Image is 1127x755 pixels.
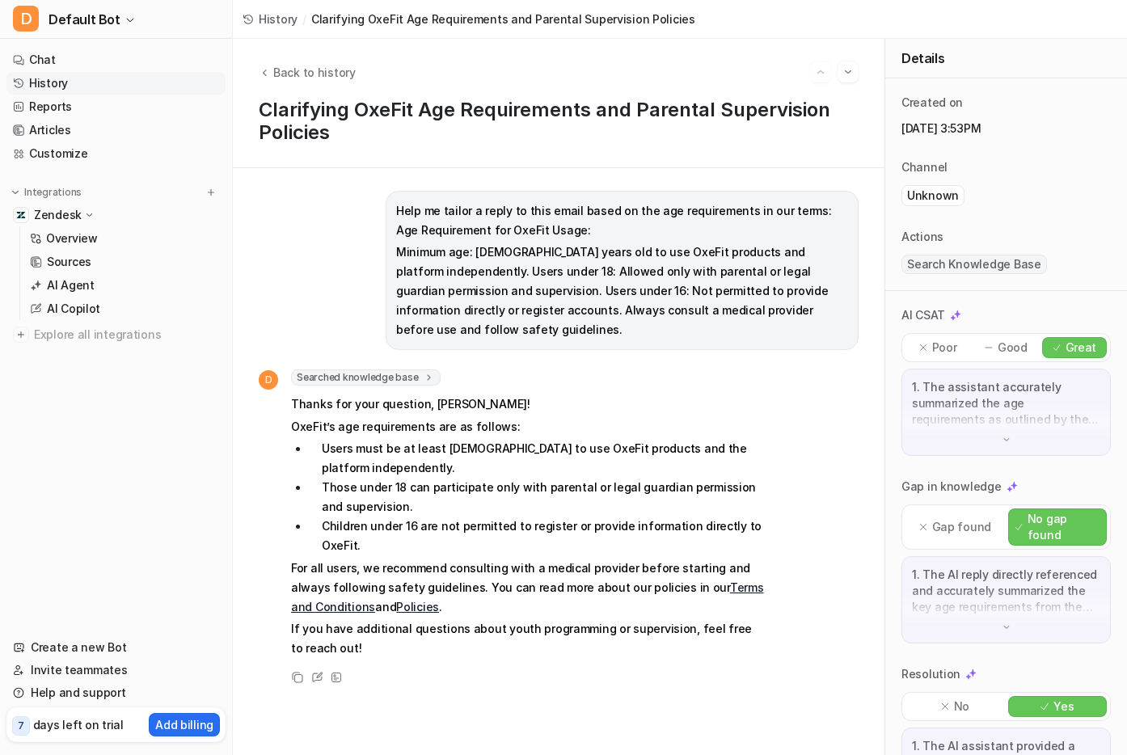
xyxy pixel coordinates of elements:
a: Articles [6,119,226,141]
p: [DATE] 3:53PM [901,120,1111,137]
img: expand menu [10,187,21,198]
p: Channel [901,159,948,175]
p: 7 [18,719,24,733]
p: Good [998,340,1028,356]
p: Unknown [907,188,959,204]
button: Go to next session [838,61,859,82]
h1: Clarifying OxeFit Age Requirements and Parental Supervision Policies [259,99,859,145]
p: 1. The assistant accurately summarized the age requirements as outlined by the user, including al... [912,379,1100,428]
p: Yes [1053,698,1074,715]
img: down-arrow [1001,434,1012,445]
p: Poor [932,340,957,356]
img: Next session [842,65,854,79]
p: Created on [901,95,963,111]
span: Searched knowledge base [291,369,441,386]
a: Reports [6,95,226,118]
a: Terms and Conditions [291,580,764,614]
a: History [6,72,226,95]
a: Create a new Bot [6,636,226,659]
p: Add billing [155,716,213,733]
a: Customize [6,142,226,165]
p: 1. The AI reply directly referenced and accurately summarized the key age requirements from the O... [912,567,1100,615]
a: History [243,11,298,27]
p: If you have additional questions about youth programming or supervision, feel free to reach out! [291,619,764,658]
img: Previous session [815,65,826,79]
a: Explore all integrations [6,323,226,346]
img: explore all integrations [13,327,29,343]
div: Details [885,39,1127,78]
span: D [259,370,278,390]
a: Help and support [6,681,226,704]
p: No gap found [1028,511,1100,543]
p: Resolution [901,666,960,682]
p: Actions [901,229,943,245]
img: menu_add.svg [205,187,217,198]
span: Search Knowledge Base [901,255,1047,274]
p: For all users, we recommend consulting with a medical provider before starting and always followi... [291,559,764,617]
img: Zendesk [16,210,26,220]
p: Integrations [24,186,82,199]
a: AI Agent [23,274,226,297]
button: Integrations [6,184,87,200]
button: Go to previous session [810,61,831,82]
p: Sources [47,254,91,270]
span: Default Bot [49,8,120,31]
button: Add billing [149,713,220,736]
li: Children under 16 are not permitted to register or provide information directly to OxeFit. [309,517,764,555]
p: AI CSAT [901,307,945,323]
span: Clarifying OxeFit Age Requirements and Parental Supervision Policies [311,11,695,27]
span: Back to history [273,64,356,81]
p: Gap in knowledge [901,479,1002,495]
p: Gap found [932,519,991,535]
span: D [13,6,39,32]
a: AI Copilot [23,297,226,320]
li: Those under 18 can participate only with parental or legal guardian permission and supervision. [309,478,764,517]
p: Minimum age: [DEMOGRAPHIC_DATA] years old to use OxeFit products and platform independently. User... [396,243,848,340]
p: Zendesk [34,207,82,223]
li: Users must be at least [DEMOGRAPHIC_DATA] to use OxeFit products and the platform independently. [309,439,764,478]
img: down-arrow [1001,622,1012,633]
p: AI Agent [47,277,95,293]
span: / [302,11,306,27]
a: Sources [23,251,226,273]
a: Chat [6,49,226,71]
p: days left on trial [33,716,124,733]
a: Invite teammates [6,659,226,681]
p: Overview [46,230,98,247]
p: No [954,698,969,715]
span: Explore all integrations [34,322,219,348]
span: History [259,11,298,27]
a: Policies [396,600,439,614]
p: Thanks for your question, [PERSON_NAME]! [291,394,764,414]
p: OxeFit’s age requirements are as follows: [291,417,764,437]
button: Back to history [259,64,356,81]
a: Overview [23,227,226,250]
p: Help me tailor a reply to this email based on the age requirements in our terms: Age Requirement ... [396,201,848,240]
p: Great [1066,340,1097,356]
p: AI Copilot [47,301,100,317]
